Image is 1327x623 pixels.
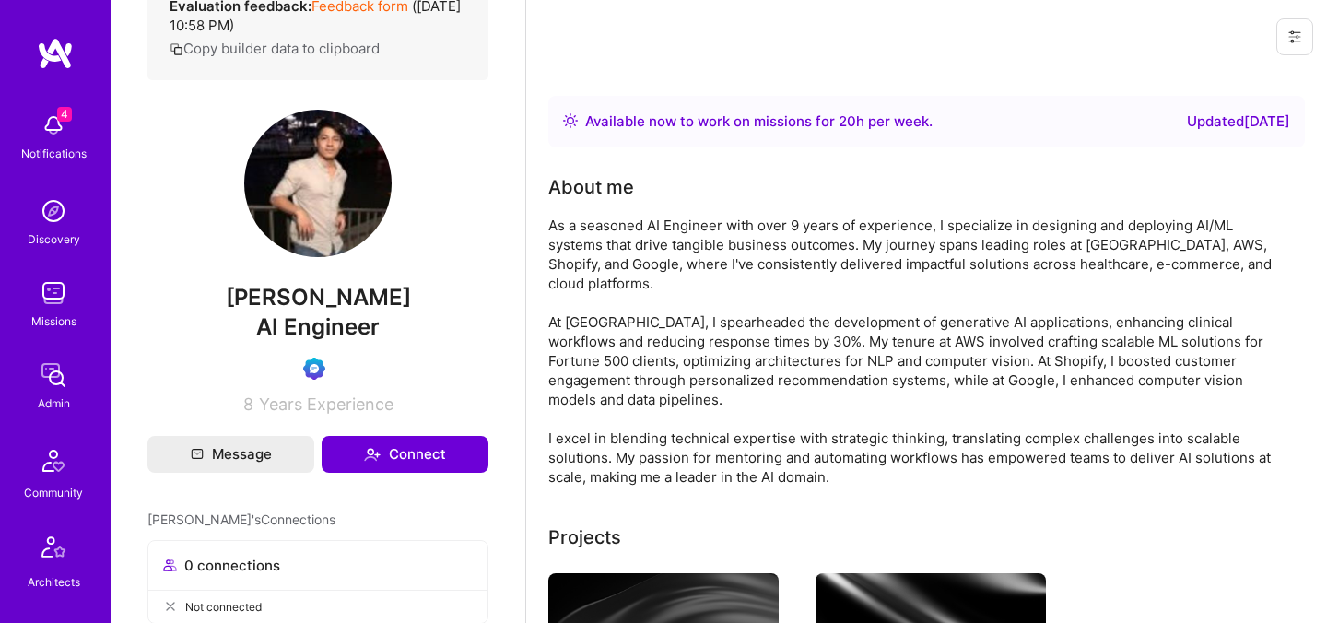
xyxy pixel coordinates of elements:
span: [PERSON_NAME]'s Connections [147,510,335,529]
i: icon Connect [364,446,381,463]
span: Not connected [185,597,262,617]
div: About me [548,173,634,201]
div: Projects [548,523,621,551]
button: Connect [322,436,488,473]
img: teamwork [35,275,72,311]
div: Community [24,483,83,502]
i: icon Mail [191,448,204,461]
i: icon Collaborator [163,558,177,572]
span: 8 [243,394,253,414]
span: 20 [839,112,856,130]
span: Years Experience [259,394,393,414]
span: [PERSON_NAME] [147,284,488,311]
i: icon Copy [170,42,183,56]
img: logo [37,37,74,70]
img: Community [31,439,76,483]
img: discovery [35,193,72,229]
div: Missions [31,311,76,331]
i: icon CloseGray [163,599,178,614]
div: Updated [DATE] [1187,111,1290,133]
div: Architects [28,572,80,592]
div: As a seasoned AI Engineer with over 9 years of experience, I specialize in designing and deployin... [548,216,1286,487]
img: User Avatar [244,110,392,257]
img: Architects [31,528,76,572]
span: 4 [57,107,72,122]
img: Availability [563,113,578,128]
div: Notifications [21,144,87,163]
img: Evaluation Call Booked [303,358,325,380]
button: Message [147,436,314,473]
button: Copy builder data to clipboard [170,39,380,58]
img: bell [35,107,72,144]
div: Discovery [28,229,80,249]
div: Admin [38,394,70,413]
span: 0 connections [184,556,280,575]
div: Available now to work on missions for h per week . [585,111,933,133]
span: AI Engineer [256,313,380,340]
img: admin teamwork [35,357,72,394]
